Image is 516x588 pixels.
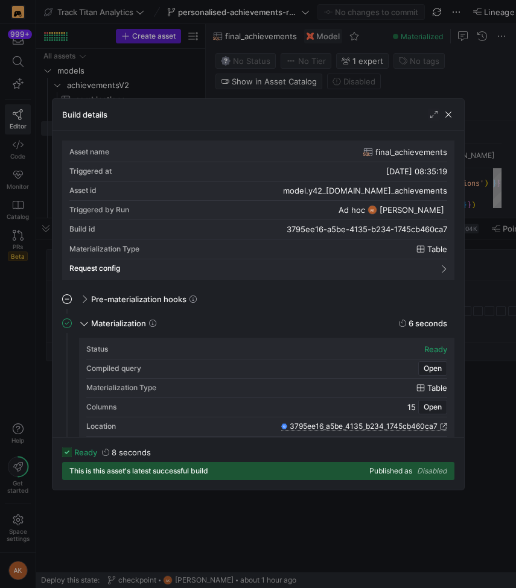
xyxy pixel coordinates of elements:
span: Materialization Type [69,245,139,253]
div: 3795ee16-a5be-4135-b234-1745cb460ca7 [287,224,447,234]
mat-panel-title: Request config [69,264,433,273]
span: Open [424,403,442,411]
span: [DATE] 08:35:19 [386,166,447,176]
div: AK [368,205,377,215]
div: Compiled query [86,364,141,373]
a: 3795ee16_a5be_4135_b234_1745cb460ca7 [281,422,447,431]
span: [PERSON_NAME] [380,205,444,215]
span: Materialization [91,318,146,328]
span: Published as [369,467,412,475]
div: Location [86,422,116,431]
button: Ad hocAK[PERSON_NAME] [336,203,447,217]
div: ready [424,344,447,354]
div: Triggered at [69,167,112,175]
div: Columns [86,403,116,411]
div: Status [86,345,108,353]
span: table [427,244,447,254]
span: Pre-materialization hooks [91,294,186,304]
span: 15 [407,402,416,412]
div: Materialization Type [86,384,156,392]
span: This is this asset's latest successful build [69,467,208,475]
div: model.y42_[DOMAIN_NAME]_achievements [283,186,447,195]
div: Asset name [69,148,109,156]
div: Build id [69,225,95,233]
span: Open [424,364,442,373]
div: Triggered by Run [69,206,129,214]
span: 3795ee16_a5be_4135_b234_1745cb460ca7 [290,422,438,431]
span: Disabled [417,466,447,475]
div: Asset id [69,186,97,195]
div: Materialization6 seconds [62,338,454,490]
span: Ad hoc [339,205,365,215]
span: final_achievements [375,147,447,157]
span: table [427,383,447,393]
h3: Build details [62,110,107,119]
button: Open [418,400,447,414]
mat-expansion-panel-header: Request config [69,259,447,277]
mat-expansion-panel-header: Pre-materialization hooks [62,289,454,309]
span: ready [74,447,97,457]
y42-duration: 6 seconds [409,318,447,328]
mat-expansion-panel-header: Materialization6 seconds [62,314,454,333]
button: Open [418,361,447,376]
y42-duration: 8 seconds [112,447,151,457]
